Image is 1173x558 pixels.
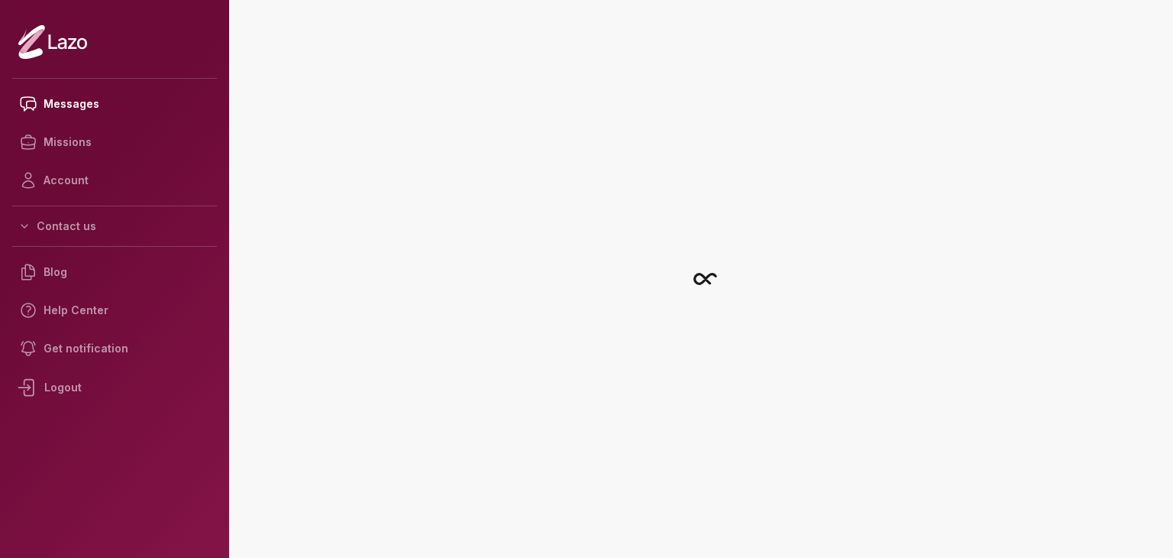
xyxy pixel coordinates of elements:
a: Missions [12,123,217,161]
a: Help Center [12,291,217,329]
a: Messages [12,85,217,123]
button: Contact us [12,212,217,240]
a: Blog [12,253,217,291]
div: Logout [12,368,217,407]
a: Account [12,161,217,200]
a: Get notification [12,329,217,368]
